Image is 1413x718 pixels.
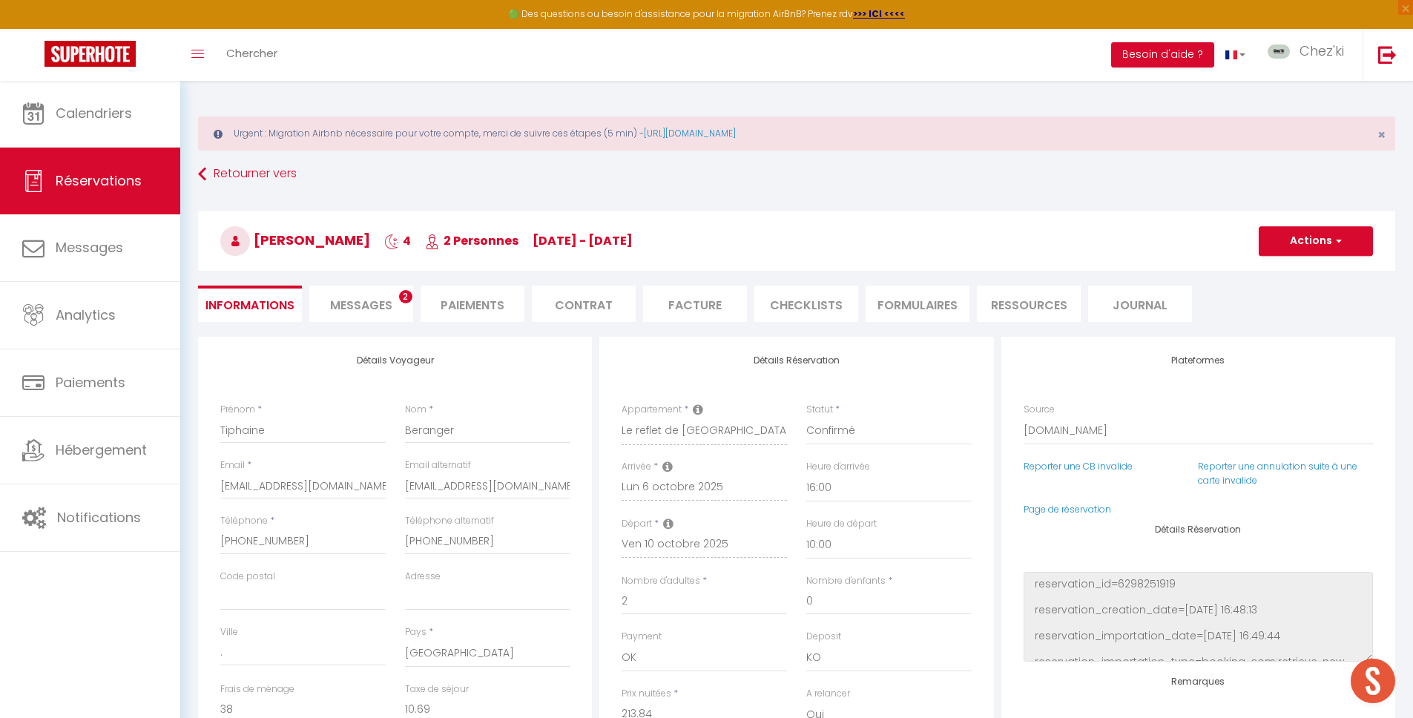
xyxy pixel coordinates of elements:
[622,517,652,531] label: Départ
[220,231,370,249] span: [PERSON_NAME]
[220,514,268,528] label: Téléphone
[806,687,850,701] label: A relancer
[754,286,858,322] li: CHECKLISTS
[622,403,682,417] label: Appartement
[806,403,833,417] label: Statut
[1111,42,1214,67] button: Besoin d'aide ?
[1024,524,1373,535] h4: Détails Réservation
[1351,659,1395,703] div: Ouvrir le chat
[1088,286,1192,322] li: Journal
[622,630,662,644] label: Payment
[198,116,1395,151] div: Urgent : Migration Airbnb nécessaire pour votre compte, merci de suivre ces étapes (5 min) -
[1024,403,1055,417] label: Source
[1268,45,1290,59] img: ...
[215,29,289,81] a: Chercher
[405,403,426,417] label: Nom
[220,403,255,417] label: Prénom
[1378,45,1397,64] img: logout
[806,517,877,531] label: Heure de départ
[622,460,651,474] label: Arrivée
[622,687,671,701] label: Prix nuitées
[220,355,570,366] h4: Détails Voyageur
[533,232,633,249] span: [DATE] - [DATE]
[220,682,294,696] label: Frais de ménage
[330,297,392,314] span: Messages
[643,286,747,322] li: Facture
[198,286,302,322] li: Informations
[405,625,426,639] label: Pays
[866,286,969,322] li: FORMULAIRES
[1024,355,1373,366] h4: Plateformes
[806,460,870,474] label: Heure d'arrivée
[622,355,971,366] h4: Détails Réservation
[56,104,132,122] span: Calendriers
[1300,42,1344,60] span: Chez'ki
[1198,460,1357,487] a: Reporter une annulation suite à une carte invalide
[405,458,471,472] label: Email alternatif
[421,286,524,322] li: Paiements
[853,7,905,20] a: >>> ICI <<<<
[57,508,141,527] span: Notifications
[1256,29,1363,81] a: ... Chez'ki
[226,45,277,61] span: Chercher
[425,232,518,249] span: 2 Personnes
[1024,503,1111,516] a: Page de réservation
[399,290,412,303] span: 2
[220,458,245,472] label: Email
[1377,128,1386,142] button: Close
[1024,676,1373,687] h4: Remarques
[405,514,494,528] label: Téléphone alternatif
[644,127,736,139] a: [URL][DOMAIN_NAME]
[45,41,136,67] img: Super Booking
[220,625,238,639] label: Ville
[806,630,841,644] label: Deposit
[56,306,116,324] span: Analytics
[198,161,1395,188] a: Retourner vers
[56,373,125,392] span: Paiements
[56,441,147,459] span: Hébergement
[1024,460,1133,472] a: Reporter une CB invalide
[1377,125,1386,144] span: ×
[220,570,275,584] label: Code postal
[532,286,636,322] li: Contrat
[384,232,411,249] span: 4
[806,574,886,588] label: Nombre d'enfants
[405,570,441,584] label: Adresse
[56,171,142,190] span: Réservations
[56,238,123,257] span: Messages
[405,682,469,696] label: Taxe de séjour
[622,574,700,588] label: Nombre d'adultes
[977,286,1081,322] li: Ressources
[1259,226,1373,256] button: Actions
